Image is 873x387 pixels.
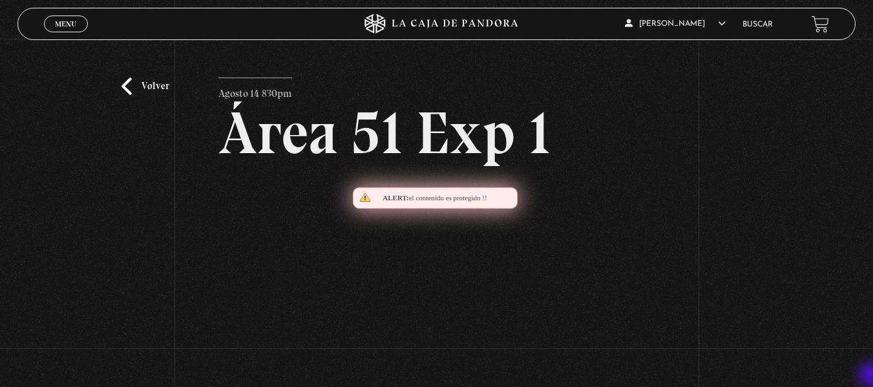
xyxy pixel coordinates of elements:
[353,187,518,209] div: el contenido es protegido !!
[742,21,773,28] a: Buscar
[50,31,81,40] span: Cerrar
[383,194,408,202] span: Alert:
[218,103,654,163] h2: Área 51 Exp 1
[121,78,169,95] a: Volver
[218,78,292,103] p: Agosto 14 830pm
[812,15,829,32] a: View your shopping cart
[55,20,76,28] span: Menu
[625,20,726,28] span: [PERSON_NAME]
